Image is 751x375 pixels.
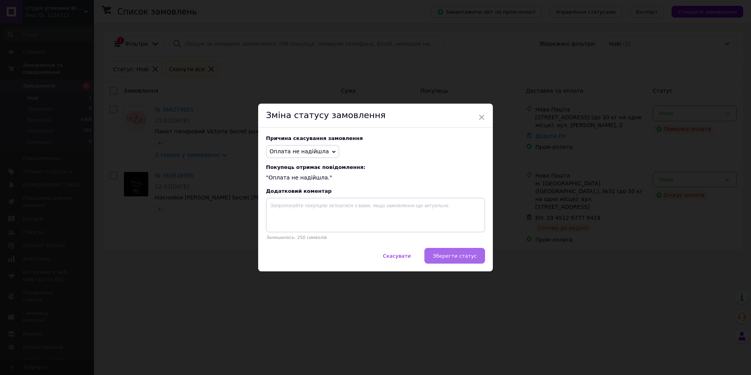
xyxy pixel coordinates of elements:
div: Додатковий коментар [266,188,485,194]
div: Причина скасування замовлення [266,135,485,141]
div: Зміна статусу замовлення [258,104,493,127]
span: Зберегти статус [433,253,477,259]
button: Зберегти статус [424,248,485,264]
span: Скасувати [383,253,411,259]
p: Залишилось: 250 символів [266,235,485,240]
button: Скасувати [375,248,419,264]
span: × [478,111,485,124]
span: Оплата не надійшла [269,148,329,154]
div: "Оплата не надійшла." [266,164,485,182]
span: Покупець отримає повідомлення: [266,164,485,170]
